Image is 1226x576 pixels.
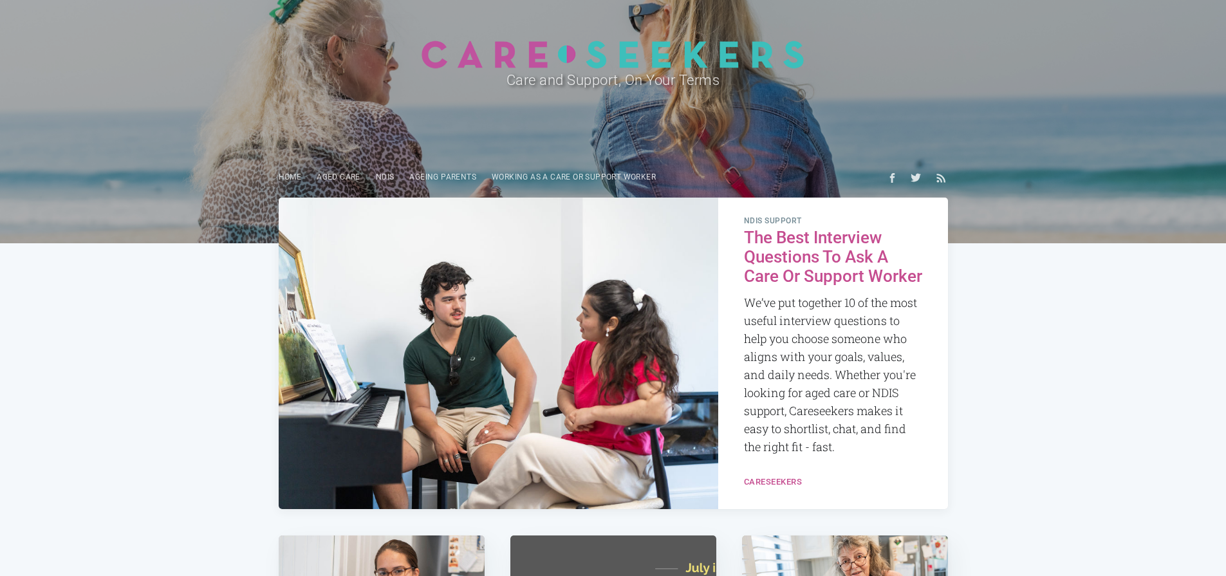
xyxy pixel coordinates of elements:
[744,228,922,286] h2: The Best Interview Questions To Ask A Care Or Support Worker
[368,165,402,190] a: NDIS
[484,165,664,190] a: Working as a care or support worker
[718,198,948,474] a: NDIS Support The Best Interview Questions To Ask A Care Or Support Worker We’ve put together 10 o...
[744,217,922,226] span: NDIS Support
[744,477,803,487] a: Careseekers
[271,165,310,190] a: Home
[744,294,922,456] p: We’ve put together 10 of the most useful interview questions to help you choose someone who align...
[421,40,805,69] img: Careseekers
[402,165,484,190] a: Ageing parents
[309,165,368,190] a: Aged Care
[328,69,899,91] h2: Care and Support, On Your Terms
